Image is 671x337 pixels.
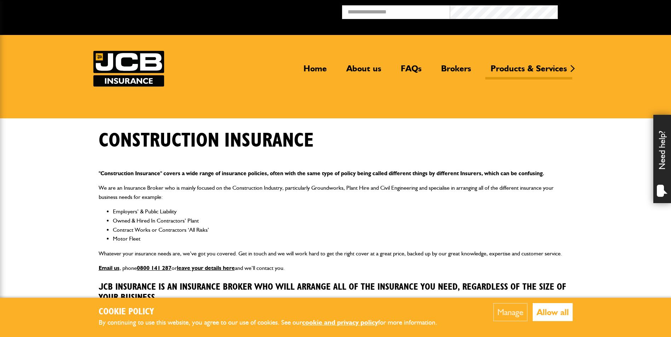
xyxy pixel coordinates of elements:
[533,303,573,321] button: Allow all
[99,317,449,328] p: By continuing to use this website, you agree to our use of cookies. See our for more information.
[99,183,573,201] p: We are an Insurance Broker who is mainly focused on the Construction Industry, particularly Groun...
[99,169,573,178] p: "Construction Insurance" covers a wide range of insurance policies, often with the same type of p...
[341,63,387,79] a: About us
[558,5,666,16] button: Broker Login
[93,51,164,87] a: JCB Insurance Services
[99,282,573,303] h3: JCB Insurance is an Insurance Broker who will arrange all of the Insurance you need, regardless o...
[302,318,378,326] a: cookie and privacy policy
[436,63,476,79] a: Brokers
[298,63,332,79] a: Home
[177,265,235,271] a: leave your details here
[113,225,573,235] li: Contract Works or Contractors ‘All Risks’
[99,249,573,258] p: Whatever your insurance needs are, we’ve got you covered. Get in touch and we will work hard to g...
[653,115,671,203] div: Need help?
[137,265,172,271] a: 0800 141 287
[113,216,573,225] li: Owned & Hired In Contractors’ Plant
[99,265,120,271] a: Email us
[93,51,164,87] img: JCB Insurance Services logo
[493,303,527,321] button: Manage
[99,129,314,153] h1: Construction insurance
[99,307,449,318] h2: Cookie Policy
[485,63,572,79] a: Products & Services
[99,264,573,273] p: , phone or and we’ll contact you.
[113,207,573,216] li: Employers’ & Public Liability
[113,234,573,243] li: Motor Fleet
[395,63,427,79] a: FAQs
